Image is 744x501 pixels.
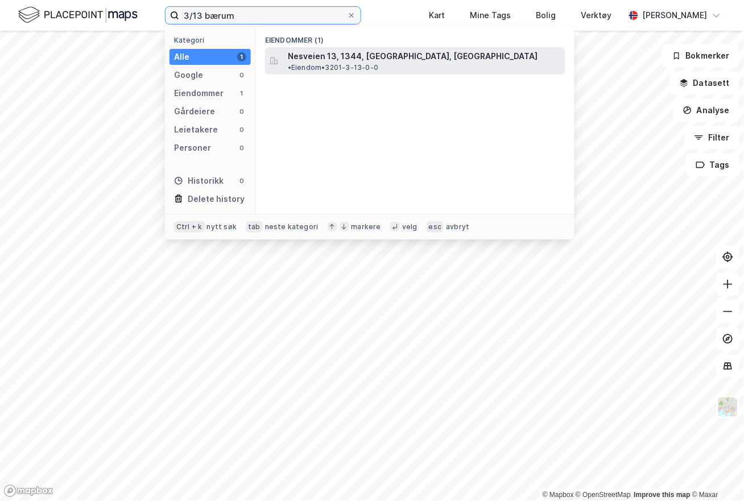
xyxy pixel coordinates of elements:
[174,221,205,233] div: Ctrl + k
[188,192,245,206] div: Delete history
[581,9,612,22] div: Verktøy
[174,141,211,155] div: Personer
[288,49,538,63] span: Nesveien 13, 1344, [GEOGRAPHIC_DATA], [GEOGRAPHIC_DATA]
[265,222,319,231] div: neste kategori
[237,176,246,185] div: 0
[687,446,744,501] iframe: Chat Widget
[3,485,53,498] a: Mapbox homepage
[246,221,263,233] div: tab
[179,7,347,24] input: Søk på adresse, matrikkel, gårdeiere, leietakere eller personer
[174,68,203,82] div: Google
[536,9,556,22] div: Bolig
[470,9,511,22] div: Mine Tags
[429,9,445,22] div: Kart
[576,491,631,499] a: OpenStreetMap
[237,143,246,152] div: 0
[174,174,224,188] div: Historikk
[207,222,237,231] div: nytt søk
[687,446,744,501] div: Kontrollprogram for chat
[237,52,246,61] div: 1
[446,222,469,231] div: avbryt
[256,27,574,47] div: Eiendommer (1)
[717,396,739,418] img: Z
[402,222,418,231] div: velg
[18,5,138,25] img: logo.f888ab2527a4732fd821a326f86c7f29.svg
[174,86,224,100] div: Eiendommer
[643,9,708,22] div: [PERSON_NAME]
[427,221,444,233] div: esc
[237,71,246,80] div: 0
[288,63,378,72] span: Eiendom • 3201-3-13-0-0
[174,105,215,118] div: Gårdeiere
[673,99,739,122] button: Analyse
[687,154,739,176] button: Tags
[174,36,251,44] div: Kategori
[634,491,691,499] a: Improve this map
[237,107,246,116] div: 0
[237,125,246,134] div: 0
[174,123,218,136] div: Leietakere
[670,72,739,94] button: Datasett
[174,50,189,64] div: Alle
[237,89,246,98] div: 1
[543,491,574,499] a: Mapbox
[663,44,739,67] button: Bokmerker
[352,222,381,231] div: markere
[685,126,739,149] button: Filter
[288,63,291,72] span: •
